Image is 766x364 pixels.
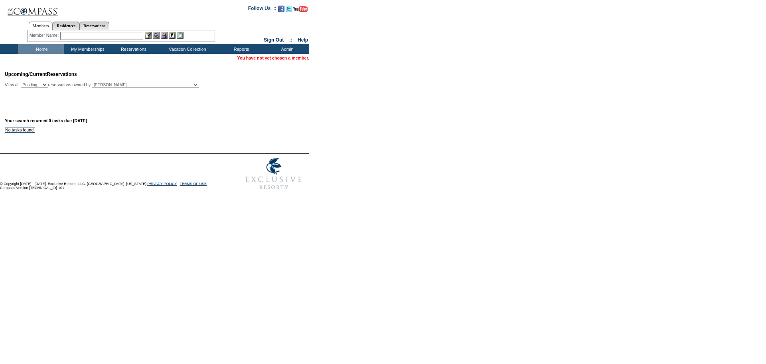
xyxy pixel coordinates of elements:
[293,8,308,13] a: Subscribe to our YouTube Channel
[169,32,176,39] img: Reservations
[248,5,276,14] td: Follow Us ::
[64,44,110,54] td: My Memberships
[156,44,217,54] td: Vacation Collection
[278,6,284,12] img: Become our fan on Facebook
[286,8,292,13] a: Follow us on Twitter
[5,118,310,127] div: Your search returned 0 tasks due [DATE]
[278,8,284,13] a: Become our fan on Facebook
[5,127,35,132] td: No tasks found.
[18,44,64,54] td: Home
[147,182,177,186] a: PRIVACY POLICY
[238,154,309,194] img: Exclusive Resorts
[293,6,308,12] img: Subscribe to our YouTube Channel
[217,44,263,54] td: Reports
[263,44,309,54] td: Admin
[153,32,160,39] img: View
[286,6,292,12] img: Follow us on Twitter
[30,32,60,39] div: Member Name:
[29,22,53,30] a: Members
[161,32,168,39] img: Impersonate
[5,72,47,77] span: Upcoming/Current
[53,22,79,30] a: Residences
[289,37,292,43] span: ::
[180,182,207,186] a: TERMS OF USE
[264,37,284,43] a: Sign Out
[110,44,156,54] td: Reservations
[177,32,184,39] img: b_calculator.gif
[298,37,308,43] a: Help
[145,32,152,39] img: b_edit.gif
[237,56,309,60] span: You have not yet chosen a member.
[5,82,203,88] div: View all: reservations owned by:
[5,72,77,77] span: Reservations
[79,22,109,30] a: Reservations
